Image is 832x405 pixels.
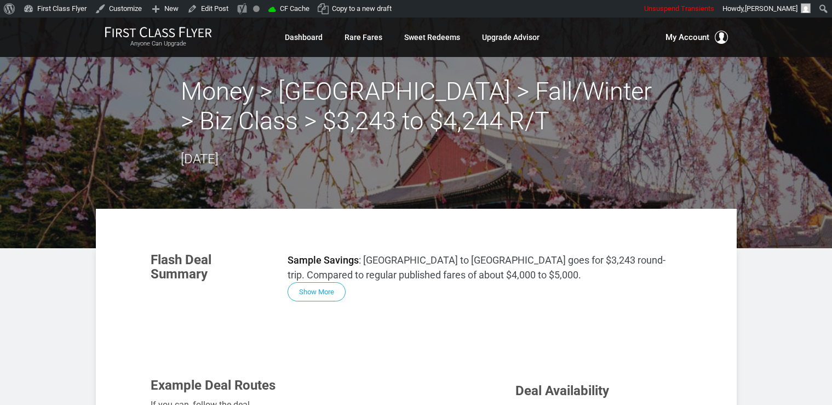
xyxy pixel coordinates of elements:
button: Show More [288,282,346,301]
span: Example Deal Routes [151,378,276,393]
span: Unsuspend Transients [644,4,714,13]
a: Rare Fares [345,27,382,47]
a: Sweet Redeems [404,27,460,47]
p: : [GEOGRAPHIC_DATA] to [GEOGRAPHIC_DATA] goes for $3,243 round-trip. Compared to regular publishe... [288,253,682,282]
a: Dashboard [285,27,323,47]
h3: Flash Deal Summary [151,253,271,282]
a: Upgrade Advisor [482,27,540,47]
span: My Account [665,31,709,44]
button: My Account [665,31,728,44]
strong: Sample Savings [288,254,359,266]
a: First Class FlyerAnyone Can Upgrade [105,26,212,48]
span: [PERSON_NAME] [745,4,797,13]
time: [DATE] [181,151,219,167]
img: First Class Flyer [105,26,212,38]
h2: Money > [GEOGRAPHIC_DATA] > Fall/Winter > Biz Class > $3,243 to $4,244 R/T [181,77,652,136]
small: Anyone Can Upgrade [105,40,212,48]
span: Deal Availability [515,383,609,398]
